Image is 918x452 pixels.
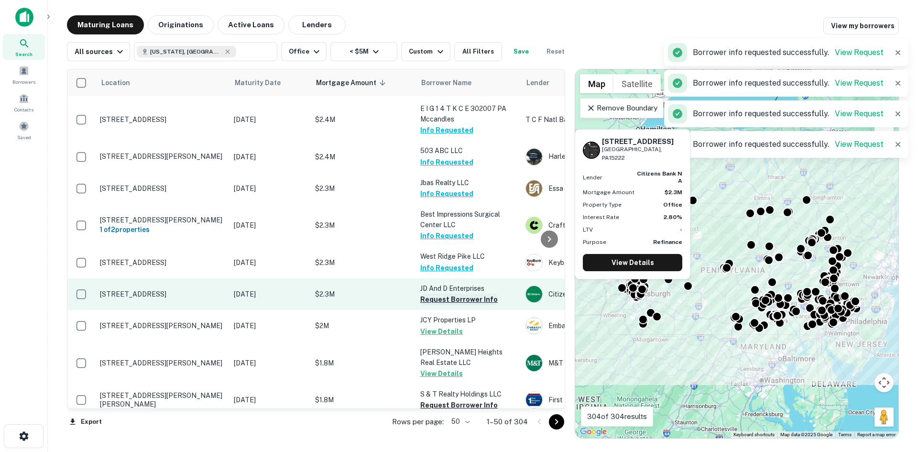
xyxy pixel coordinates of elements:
p: Purpose [583,238,606,246]
button: Info Requested [420,230,473,242]
p: $2.3M [315,220,411,231]
p: [GEOGRAPHIC_DATA], PA15222 [602,145,682,163]
strong: $2.3M [665,189,682,196]
button: View Details [420,368,463,379]
div: Embassy Bank FOR The Lehigh Valley [525,317,669,334]
button: Info Requested [420,156,473,168]
a: Report a map error [857,432,896,437]
p: 304 of 304 results [587,411,647,422]
div: Citizens [525,286,669,303]
p: $2M [315,320,411,331]
span: Lender [526,77,549,88]
p: [DATE] [234,358,306,368]
span: Contacts [14,106,33,113]
span: [US_STATE], [GEOGRAPHIC_DATA] [150,47,222,56]
a: View Request [835,78,884,88]
p: Rows per page: [392,416,444,428]
a: Contacts [3,89,45,115]
button: Export [67,415,104,429]
div: All sources [75,46,126,57]
button: Show street map [580,74,613,93]
p: Interest Rate [583,213,619,221]
img: picture [526,149,542,165]
span: Location [101,77,130,88]
a: View Details [583,254,682,271]
p: [STREET_ADDRESS] [100,290,224,298]
p: Jbas Realty LLC [420,177,516,188]
p: $2.4M [315,152,411,162]
div: Craft Bank [525,217,669,234]
a: Saved [3,117,45,143]
p: Lender [583,173,602,182]
img: picture [526,254,542,271]
p: $1.8M [315,395,411,405]
img: picture [526,392,542,408]
img: picture [526,217,542,233]
p: [STREET_ADDRESS] [100,184,224,193]
p: [DATE] [234,183,306,194]
h6: [STREET_ADDRESS] [602,137,682,146]
strong: - [680,226,682,233]
button: Save your search to get updates of matches that match your search criteria. [506,42,536,61]
button: Active Loans [218,15,284,34]
button: Office [281,42,327,61]
p: [DATE] [234,395,306,405]
p: Mortgage Amount [583,188,634,197]
iframe: Chat Widget [870,375,918,421]
button: < $5M [330,42,397,61]
th: Maturity Date [229,69,310,96]
strong: Refinance [653,239,682,245]
span: Borrowers [12,78,35,86]
a: Open this area in Google Maps (opens a new window) [578,426,609,438]
th: Borrower Name [415,69,521,96]
div: Harleysville National Bank [525,148,669,165]
p: S & T Realty Holdings LLC [420,389,516,399]
p: $2.3M [315,183,411,194]
a: View Request [835,48,884,57]
img: picture [526,180,542,197]
h6: 1 of 2 properties [100,224,224,235]
button: Keyboard shortcuts [733,431,775,438]
img: picture [526,286,542,302]
p: Property Type [583,200,622,209]
th: Lender [521,69,674,96]
button: Info Requested [420,262,473,274]
div: Custom [409,46,446,57]
p: LTV [583,225,593,234]
a: Search [3,34,45,60]
p: [PERSON_NAME] Heights Real Estate LLC [420,347,516,368]
p: [DATE] [234,114,306,125]
button: View Details [420,326,463,337]
span: Map data ©2025 Google [780,432,832,437]
strong: 2.80% [664,214,682,220]
p: JCY Properties LP [420,315,516,325]
th: Location [95,69,229,96]
p: [DATE] [234,289,306,299]
button: Maturing Loans [67,15,144,34]
button: Map camera controls [874,373,894,392]
p: Borrower info requested successfully. [693,139,884,150]
p: [DATE] [234,320,306,331]
a: Terms [838,432,852,437]
button: Originations [148,15,214,34]
p: Borrower info requested successfully. [693,47,884,58]
div: 0 0 [575,69,898,438]
button: Show satellite imagery [613,74,661,93]
p: 503 ABC LLC [420,145,516,156]
div: 50 [448,415,471,429]
p: $1.8M [315,358,411,368]
strong: citizens bank n a [637,170,682,184]
span: Borrower Name [421,77,471,88]
button: All sources [67,42,130,61]
a: View Request [835,109,884,118]
button: Info Requested [420,188,473,199]
p: [DATE] [234,220,306,231]
p: [STREET_ADDRESS][PERSON_NAME] [100,216,224,224]
p: Remove Boundary [586,102,657,114]
a: Borrowers [3,62,45,88]
p: Best Impressions Surgical Center LLC [420,209,516,230]
p: [STREET_ADDRESS][PERSON_NAME] [100,359,224,367]
p: [STREET_ADDRESS] [100,258,224,267]
p: E I G 1 4 T K C E 302007 PA Mccandles [420,103,516,124]
img: Google [578,426,609,438]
